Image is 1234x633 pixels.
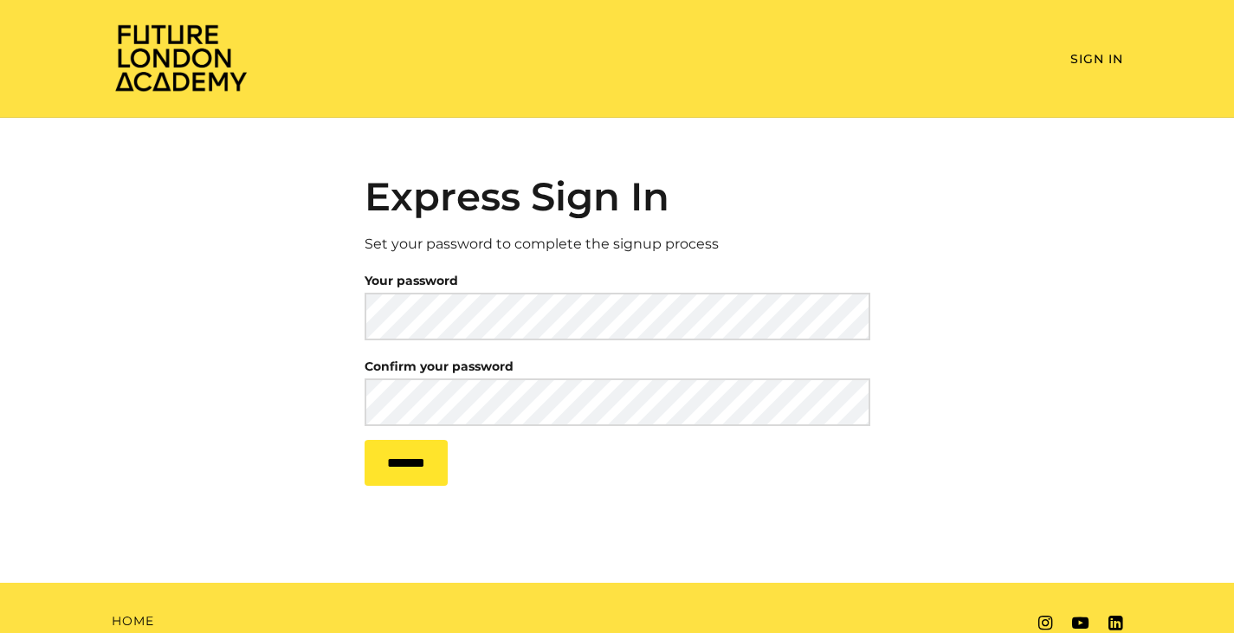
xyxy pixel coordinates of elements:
[365,354,514,378] label: Confirm your password
[112,23,250,93] img: Home Page
[365,268,458,293] label: Your password
[365,234,870,255] p: Set your password to complete the signup process
[1070,51,1123,67] a: Sign In
[365,173,870,220] h2: Express Sign In
[112,612,154,630] a: Home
